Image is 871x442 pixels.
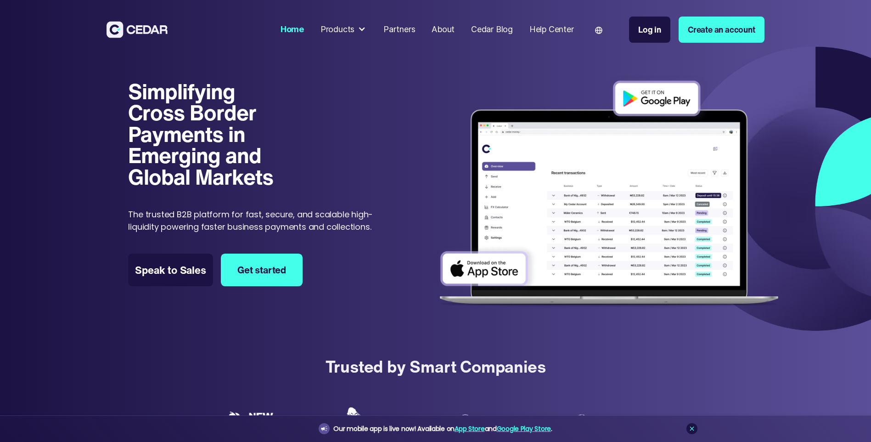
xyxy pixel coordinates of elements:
[467,19,517,40] a: Cedar Blog
[128,81,286,188] h1: Simplifying Cross Border Payments in Emerging and Global Markets
[525,19,578,40] a: Help Center
[629,17,670,43] a: Log in
[595,27,602,34] img: world icon
[432,23,455,36] div: About
[576,414,645,427] img: Foy Global Investments Limited Logo
[679,17,764,43] a: Create an account
[379,19,419,40] a: Partners
[276,19,308,40] a: Home
[226,411,295,430] img: New Marine logo
[221,254,302,287] a: Get started
[529,23,574,36] div: Help Center
[638,23,661,36] div: Log in
[383,23,415,36] div: Partners
[320,425,328,432] img: announcement
[333,423,552,435] div: Our mobile app is live now! Available on and .
[497,424,551,433] a: Google Play Store
[459,414,528,427] img: Smarty Global logo
[128,254,213,287] a: Speak to Sales
[316,19,371,40] div: Products
[455,424,484,433] a: App Store
[128,208,391,233] p: The trusted B2B platform for fast, secure, and scalable high-liquidity powering faster business p...
[343,407,412,435] img: Adebisi Foods logo
[471,23,513,36] div: Cedar Blog
[432,74,786,315] img: Dashboard of transactions
[320,23,354,36] div: Products
[281,23,304,36] div: Home
[427,19,459,40] a: About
